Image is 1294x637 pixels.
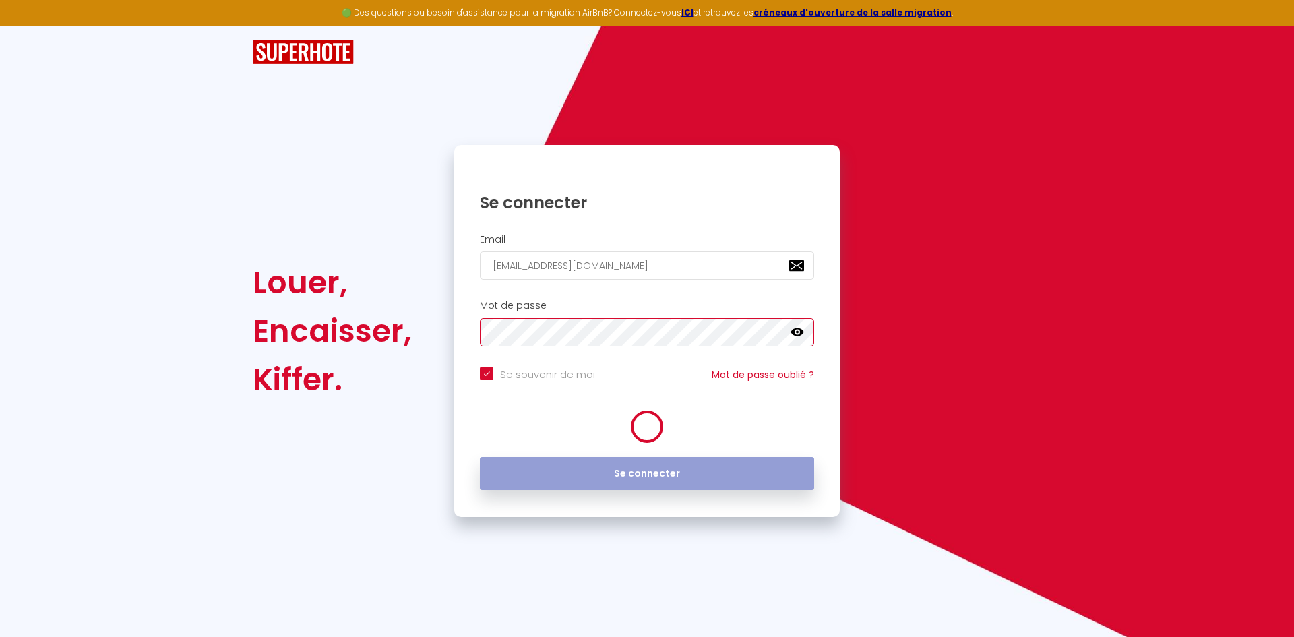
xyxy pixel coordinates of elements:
a: ICI [681,7,694,18]
div: Louer, [253,258,412,307]
a: Mot de passe oublié ? [712,368,814,382]
a: créneaux d'ouverture de la salle migration [753,7,952,18]
input: Ton Email [480,251,814,280]
img: SuperHote logo [253,40,354,65]
h1: Se connecter [480,192,814,213]
button: Ouvrir le widget de chat LiveChat [11,5,51,46]
button: Se connecter [480,457,814,491]
h2: Email [480,234,814,245]
div: Encaisser, [253,307,412,355]
h2: Mot de passe [480,300,814,311]
div: Kiffer. [253,355,412,404]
